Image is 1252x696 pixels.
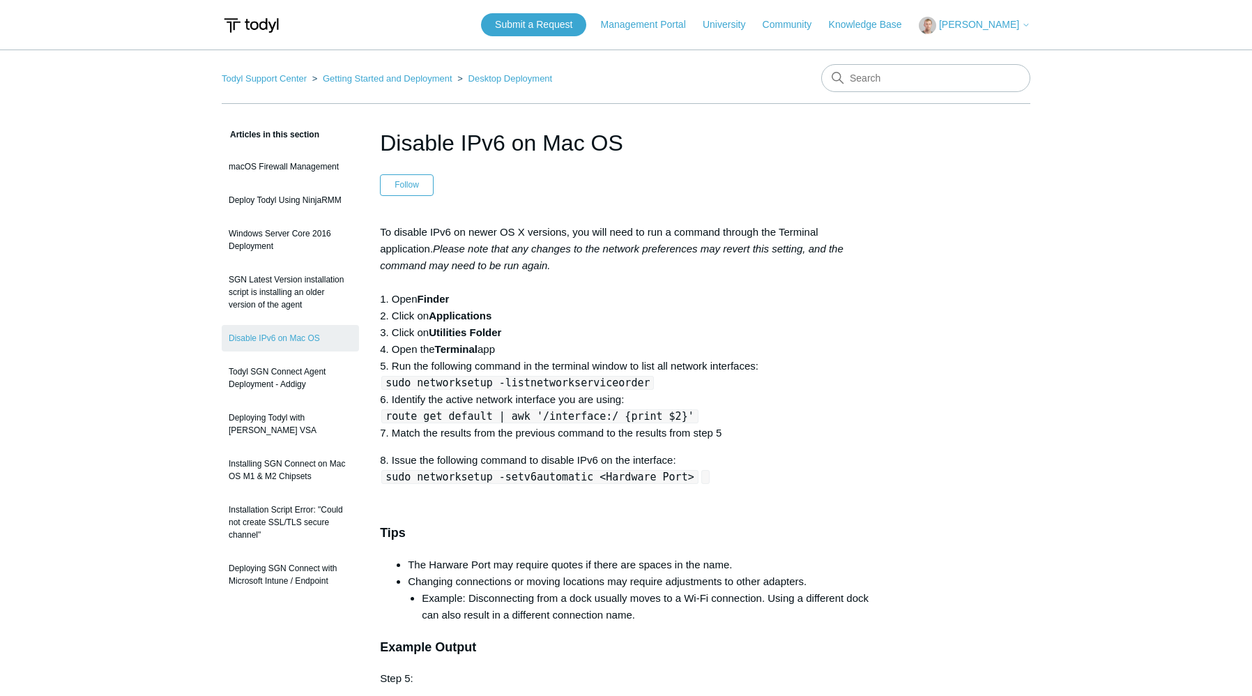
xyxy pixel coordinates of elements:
[222,73,310,84] li: Todyl Support Center
[435,343,478,355] strong: Terminal
[821,64,1030,92] input: Search
[323,73,452,84] a: Getting Started and Deployment
[381,470,698,484] code: sudo networksetup -setv6automatic <Hardware Port>
[222,451,359,490] a: Installing SGN Connect on Mac OS M1 & M2 Chipsets
[222,266,359,318] a: SGN Latest Version installation script is installing an older version of the agent
[408,557,872,573] li: The Harware Port may require quotes if there are spaces in the name.
[468,73,553,84] a: Desktop Deployment
[429,326,501,338] strong: Utilities Folder
[380,637,872,658] h3: Example Output
[703,17,759,32] a: University
[481,13,586,36] a: Submit a Request
[222,130,319,139] span: Articles in this section
[380,243,843,271] em: Please note that any changes to the network preferences may revert this setting, and the command ...
[380,523,872,543] h3: Tips
[381,376,654,390] code: sudo networksetup -listnetworkserviceorder
[222,358,359,398] a: Todyl SGN Connect Agent Deployment - Addigy
[422,590,872,623] li: Example: Disconnecting from a dock usually moves to a Wi-Fi connection. Using a different dock ca...
[429,310,491,321] strong: Applications
[763,17,826,32] a: Community
[919,17,1030,34] button: [PERSON_NAME]
[418,293,450,305] strong: Finder
[222,153,359,180] a: macOS Firewall Management
[829,17,916,32] a: Knowledge Base
[601,17,700,32] a: Management Portal
[222,404,359,444] a: Deploying Todyl with [PERSON_NAME] VSA
[222,497,359,548] a: Installation Script Error: "Could not create SSL/TLS secure channel"
[222,220,359,259] a: Windows Server Core 2016 Deployment
[380,126,872,160] h1: Disable IPv6 on Mac OS
[222,187,359,213] a: Deploy Todyl Using NinjaRMM
[408,573,872,623] li: Changing connections or moving locations may require adjustments to other adapters.
[222,73,307,84] a: Todyl Support Center
[222,325,359,351] a: Disable IPv6 on Mac OS
[222,555,359,594] a: Deploying SGN Connect with Microsoft Intune / Endpoint
[939,19,1019,30] span: [PERSON_NAME]
[380,224,872,441] p: To disable IPv6 on newer OS X versions, you will need to run a command through the Terminal appli...
[222,13,281,38] img: Todyl Support Center Help Center home page
[310,73,455,84] li: Getting Started and Deployment
[380,174,434,195] button: Follow Article
[381,409,698,423] code: route get default | awk '/interface:/ {print $2}'
[455,73,552,84] li: Desktop Deployment
[380,452,872,485] p: 8. Issue the following command to disable IPv6 on the interface:
[380,670,872,687] p: Step 5:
